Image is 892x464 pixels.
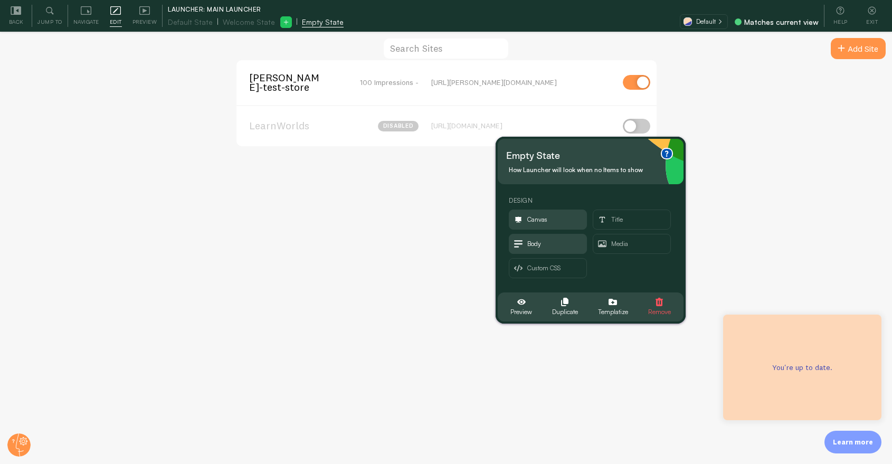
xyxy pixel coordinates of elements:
[824,431,881,453] div: Learn more
[383,37,509,60] input: Search Sites
[431,78,613,87] div: [URL][PERSON_NAME][DOMAIN_NAME]
[431,121,613,130] div: [URL][DOMAIN_NAME]
[249,121,334,130] span: LearnWorlds
[378,121,419,131] span: disabled
[831,38,886,59] a: Add Site
[249,73,334,92] span: [PERSON_NAME]-test-store
[736,362,869,373] p: You're up to date.
[360,78,419,87] span: 100 Impressions -
[723,315,881,420] div: Learn more
[833,437,873,447] p: Learn more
